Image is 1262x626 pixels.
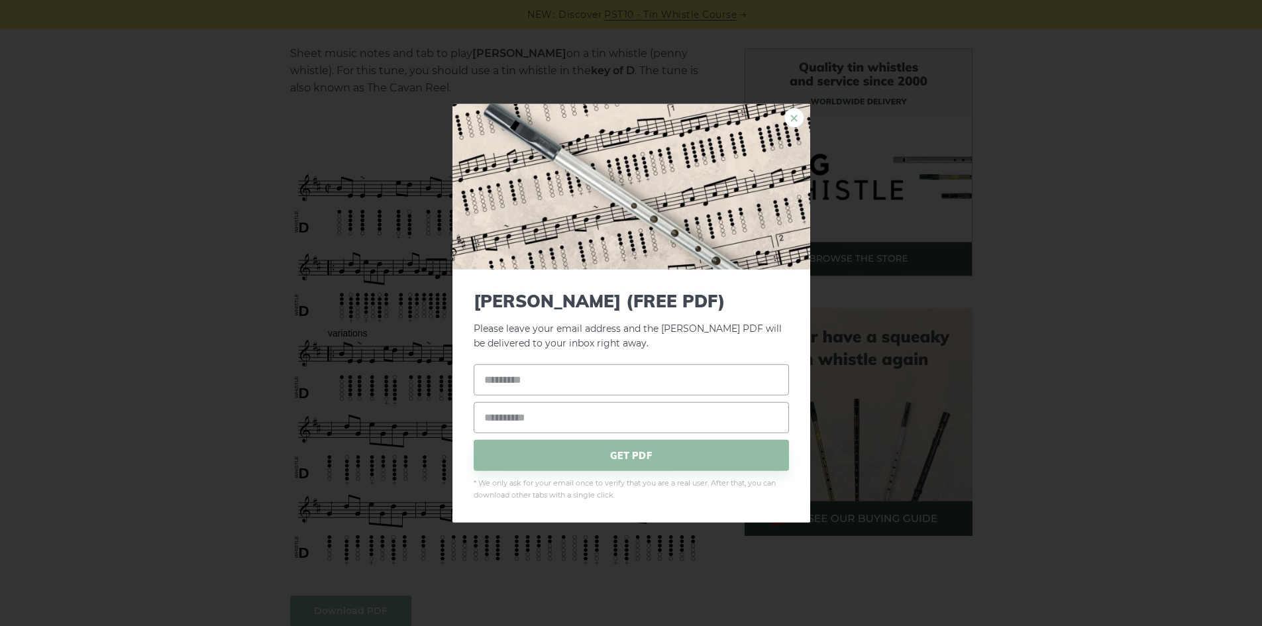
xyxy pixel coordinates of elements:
[474,290,789,311] span: [PERSON_NAME] (FREE PDF)
[474,290,789,351] p: Please leave your email address and the [PERSON_NAME] PDF will be delivered to your inbox right a...
[452,103,810,269] img: Tin Whistle Tab Preview
[474,478,789,501] span: * We only ask for your email once to verify that you are a real user. After that, you can downloa...
[784,107,804,127] a: ×
[474,440,789,471] span: GET PDF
